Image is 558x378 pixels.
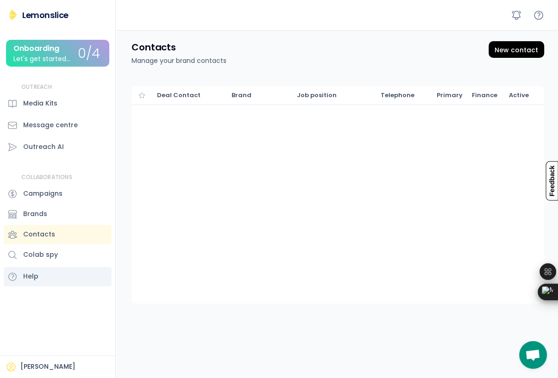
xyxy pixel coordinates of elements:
div: Media Kits [23,99,57,108]
div: Lemonslice [22,9,69,21]
div: Finance [472,91,497,99]
div: [PERSON_NAME] [20,362,75,372]
div: Let's get started... [13,56,70,62]
div: Deal Contact [157,91,201,99]
div: Add new deal [489,41,544,58]
div: Contacts [23,229,55,239]
div: Outreach AI [23,142,64,152]
h4: Contacts [132,41,176,53]
div: 0/4 [78,47,100,61]
div: Telephone [381,91,414,99]
div: Onboarding [13,44,59,53]
div: Active [509,91,529,99]
div: Message centre [23,120,78,130]
div: Manage your brand contacts [132,56,226,66]
div: Job position [297,91,337,99]
div: COLLABORATIONS [21,174,72,181]
div: OUTREACH [21,83,52,91]
div: Primary [437,91,463,99]
div: Brand [232,91,251,99]
div: Help [23,272,38,281]
div: Campaigns [23,189,63,198]
a: Open chat [519,341,547,369]
div: Colab spy [23,250,58,260]
div: Brands [23,209,47,219]
img: Lemonslice [7,9,19,20]
div: New contact [493,46,539,54]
